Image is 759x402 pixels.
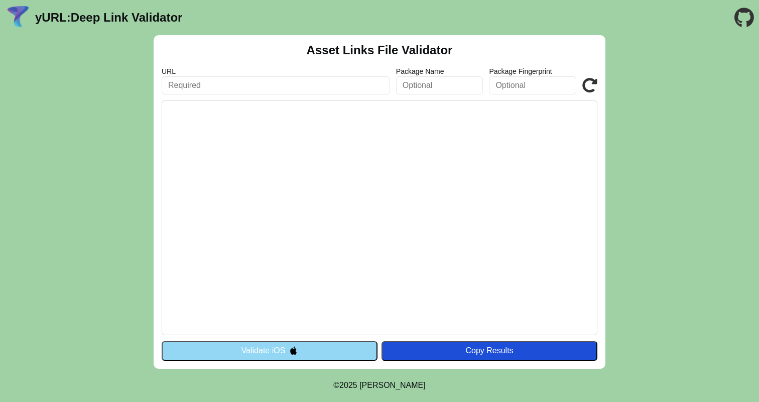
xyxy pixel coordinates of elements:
[162,76,390,94] input: Required
[489,76,576,94] input: Optional
[162,67,390,75] label: URL
[359,381,426,389] a: Michael Ibragimchayev's Personal Site
[289,346,298,355] img: appleIcon.svg
[5,5,31,31] img: yURL Logo
[307,43,453,57] h2: Asset Links File Validator
[382,341,597,360] button: Copy Results
[339,381,357,389] span: 2025
[35,11,182,25] a: yURL:Deep Link Validator
[162,341,377,360] button: Validate iOS
[489,67,576,75] label: Package Fingerprint
[333,369,425,402] footer: ©
[396,67,483,75] label: Package Name
[387,346,592,355] div: Copy Results
[396,76,483,94] input: Optional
